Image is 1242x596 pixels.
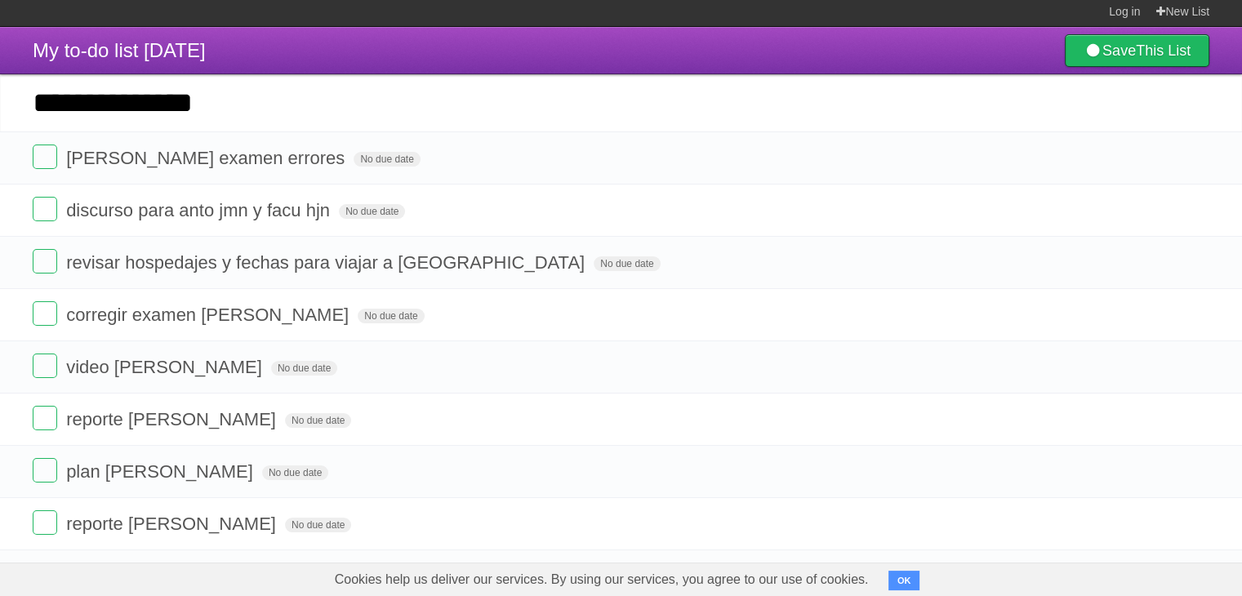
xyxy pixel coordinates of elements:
[33,458,57,483] label: Done
[33,301,57,326] label: Done
[33,197,57,221] label: Done
[1136,42,1191,59] b: This List
[271,361,337,376] span: No due date
[66,461,257,482] span: plan [PERSON_NAME]
[33,354,57,378] label: Done
[285,518,351,532] span: No due date
[888,571,920,590] button: OK
[66,200,334,220] span: discurso para anto jmn y facu hjn
[262,465,328,480] span: No due date
[66,409,280,429] span: reporte [PERSON_NAME]
[33,406,57,430] label: Done
[66,514,280,534] span: reporte [PERSON_NAME]
[594,256,660,271] span: No due date
[358,309,424,323] span: No due date
[339,204,405,219] span: No due date
[1065,34,1209,67] a: SaveThis List
[354,152,420,167] span: No due date
[318,563,885,596] span: Cookies help us deliver our services. By using our services, you agree to our use of cookies.
[33,510,57,535] label: Done
[66,305,353,325] span: corregir examen [PERSON_NAME]
[33,145,57,169] label: Done
[66,357,266,377] span: video [PERSON_NAME]
[33,39,206,61] span: My to-do list [DATE]
[33,249,57,274] label: Done
[285,413,351,428] span: No due date
[66,148,349,168] span: [PERSON_NAME] examen errores
[66,252,589,273] span: revisar hospedajes y fechas para viajar a [GEOGRAPHIC_DATA]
